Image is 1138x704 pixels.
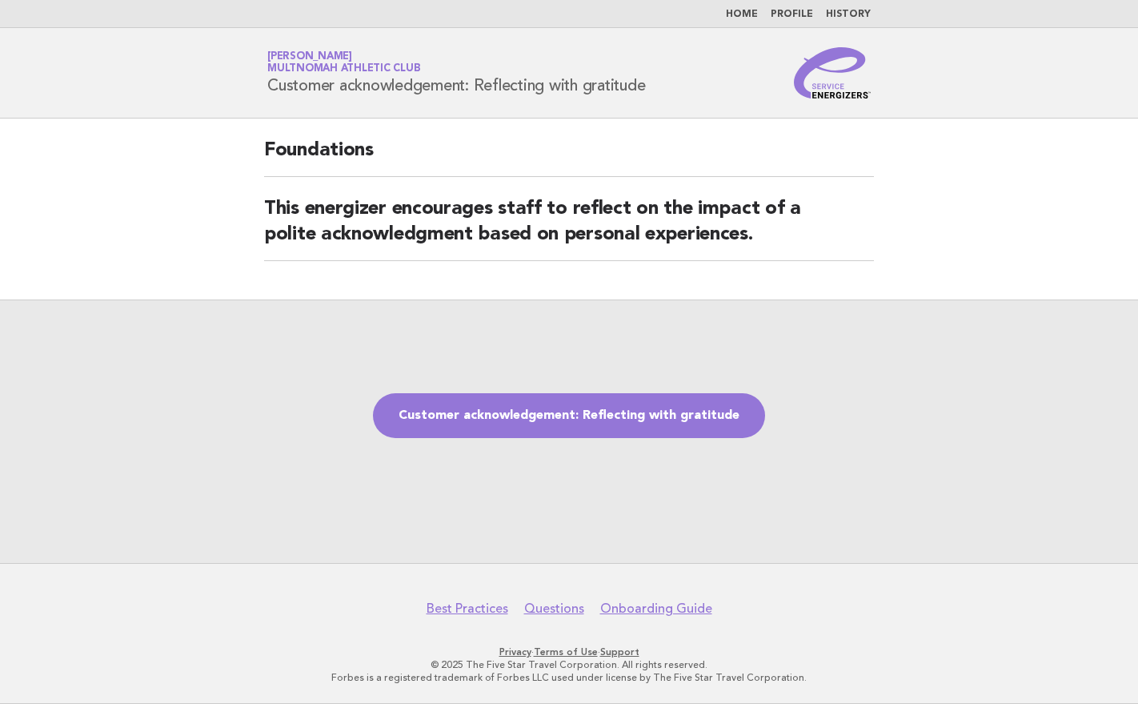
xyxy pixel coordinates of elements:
[373,393,765,438] a: Customer acknowledgement: Reflecting with gratitude
[267,64,420,74] span: Multnomah Athletic Club
[524,601,584,617] a: Questions
[79,646,1059,658] p: · ·
[79,658,1059,671] p: © 2025 The Five Star Travel Corporation. All rights reserved.
[600,601,712,617] a: Onboarding Guide
[264,196,874,261] h2: This energizer encourages staff to reflect on the impact of a polite acknowledgment based on pers...
[726,10,758,19] a: Home
[534,646,598,658] a: Terms of Use
[267,51,420,74] a: [PERSON_NAME]Multnomah Athletic Club
[267,52,645,94] h1: Customer acknowledgement: Reflecting with gratitude
[499,646,531,658] a: Privacy
[600,646,639,658] a: Support
[264,138,874,177] h2: Foundations
[427,601,508,617] a: Best Practices
[79,671,1059,684] p: Forbes is a registered trademark of Forbes LLC used under license by The Five Star Travel Corpora...
[826,10,871,19] a: History
[794,47,871,99] img: Service Energizers
[771,10,813,19] a: Profile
